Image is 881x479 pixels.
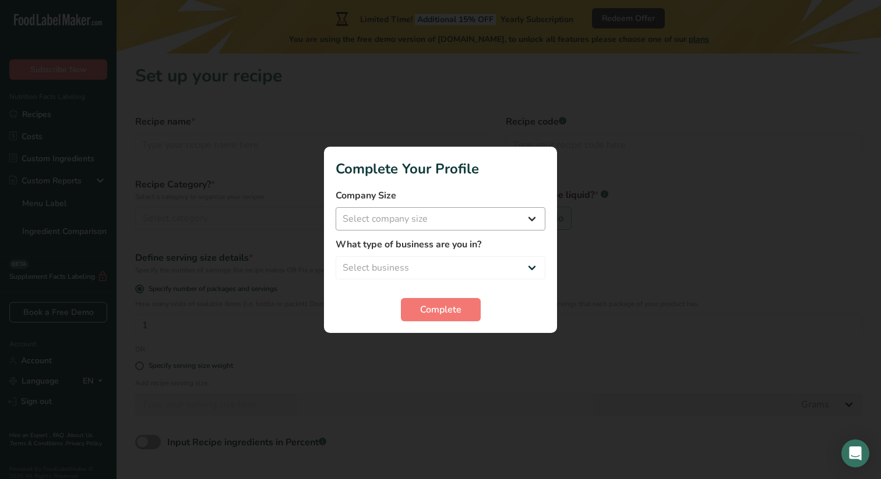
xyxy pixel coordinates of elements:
label: What type of business are you in? [336,237,545,251]
div: Open Intercom Messenger [841,439,869,467]
span: Complete [420,303,461,317]
h1: Complete Your Profile [336,158,545,179]
button: Complete [401,298,481,321]
label: Company Size [336,189,545,203]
